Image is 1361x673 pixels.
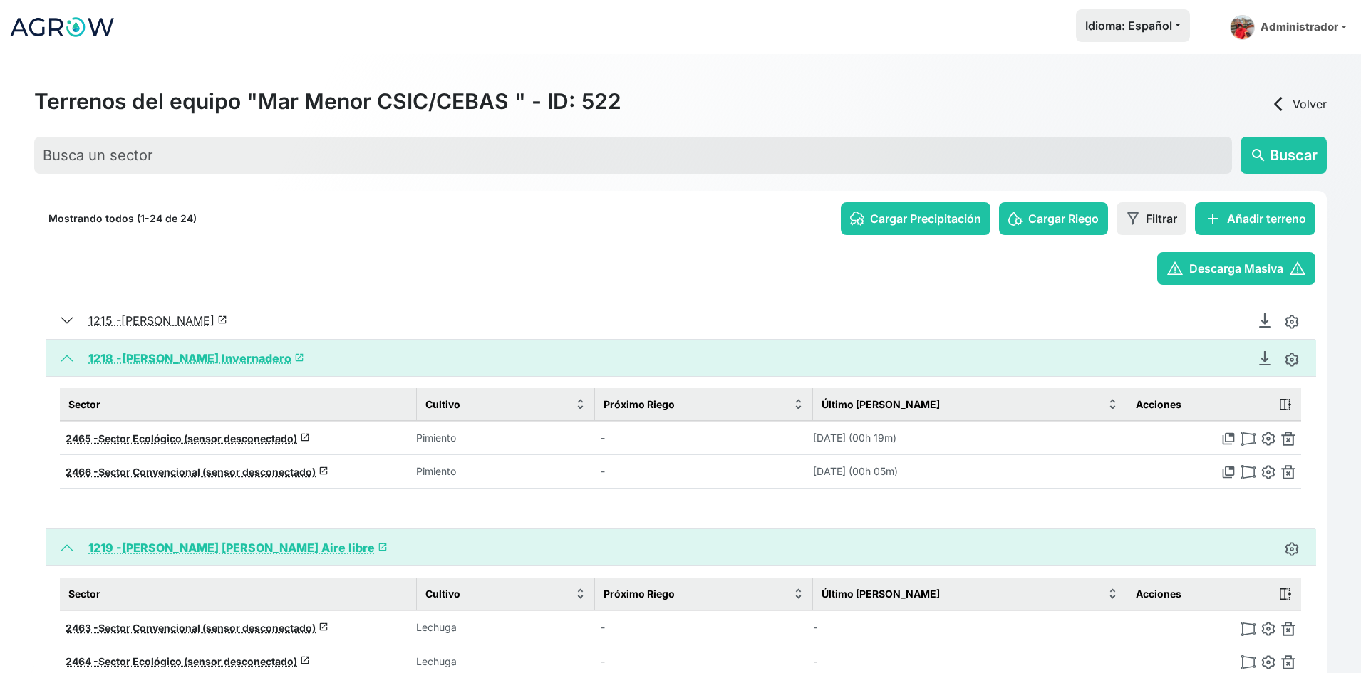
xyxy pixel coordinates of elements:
img: modify-polygon [1241,432,1256,446]
span: 2466 - [66,466,98,478]
img: group [1221,432,1236,446]
a: 1219 -[PERSON_NAME] [PERSON_NAME] Aire librelaunch [88,541,388,555]
span: launch [378,542,388,552]
a: 1218 -[PERSON_NAME] Invernaderolaunch [88,351,304,365]
a: 2466 -Sector Convencional (sensor desconectado)launch [66,466,328,478]
span: 1218 - [88,351,122,365]
span: Sector [68,586,100,601]
img: group [1221,465,1236,479]
img: action [1278,397,1293,412]
a: 2463 -Sector Convencional (sensor desconectado)launch [66,622,328,634]
button: warningDescarga Masivawarning [1157,252,1315,285]
img: modify-polygon [1241,622,1256,636]
button: Filtrar [1117,202,1186,235]
span: Buscar [1270,145,1318,166]
button: addAñadir terreno [1195,202,1315,235]
a: 1215 -[PERSON_NAME]launch [88,313,227,328]
span: launch [294,353,304,362]
span: Sector Convencional (sensor desconectado) [98,466,316,478]
a: Administrador [1224,9,1352,46]
img: Logo [9,9,115,45]
p: - [601,464,679,479]
img: edit [1285,542,1299,556]
a: Descargar Recomendación de Riego en PDF [1251,313,1279,328]
span: 1215 - [88,313,121,328]
span: launch [300,655,310,665]
button: Cargar Precipitación [841,202,990,235]
img: edit [1261,432,1275,446]
img: edit [1261,465,1275,479]
span: arrow_back_ios [1270,95,1287,113]
span: Cultivo [425,586,460,601]
span: Próximo Riego [604,397,675,412]
img: modify-polygon [1241,465,1256,479]
td: [DATE] (00h 05m) [813,455,1127,489]
span: warning [1166,260,1184,277]
span: Último [PERSON_NAME] [822,397,940,412]
img: modify-polygon [1241,655,1256,669]
span: Sector Ecológico (sensor desconectado) [98,655,297,667]
img: edit [1261,622,1275,636]
img: sort [1107,588,1118,599]
span: search [1250,147,1267,164]
img: delete [1281,622,1295,636]
img: sort [793,399,804,409]
span: 2463 - [66,622,98,634]
td: [DATE] (00h 19m) [813,421,1127,455]
img: sort [575,399,586,409]
td: Pimiento [416,455,595,489]
h2: Terrenos del equipo "Mar Menor CSIC/CEBAS " - ID: 522 [34,88,621,114]
p: - [601,654,679,669]
button: searchBuscar [1241,137,1327,174]
span: Cultivo [425,397,460,412]
span: add [1204,210,1221,227]
span: launch [319,622,328,632]
img: edit [1285,353,1299,367]
span: Cargar Precipitación [870,210,981,227]
span: Próximo Riego [604,586,675,601]
span: 2465 - [66,432,98,444]
button: 1215 -[PERSON_NAME]launch [46,302,1316,339]
button: Cargar Riego [999,202,1108,235]
button: Idioma: Español [1076,9,1190,42]
p: - [601,431,679,445]
span: Acciones [1136,586,1181,601]
img: action [1278,587,1293,601]
span: Último [PERSON_NAME] [822,586,940,601]
img: edit [1285,315,1299,329]
img: sort [575,588,586,599]
a: Descargar Recomendación de Riego en PDF [1251,351,1279,365]
img: filter [1126,212,1140,226]
td: Lechuga [416,610,595,645]
span: Sector Convencional (sensor desconectado) [98,622,316,634]
img: delete [1281,432,1295,446]
input: Busca un sector [34,137,1232,174]
span: Cargar Riego [1028,210,1099,227]
span: launch [319,466,328,476]
img: sort [1107,399,1118,409]
span: Acciones [1136,397,1181,412]
span: Sector [68,397,100,412]
span: warning [1289,260,1306,277]
img: rain-config [850,212,864,226]
span: Sector Ecológico (sensor desconectado) [98,432,297,444]
span: launch [300,432,310,442]
button: 1218 -[PERSON_NAME] Invernaderolaunch [46,340,1316,377]
a: 2464 -Sector Ecológico (sensor desconectado)launch [66,655,310,667]
a: arrow_back_iosVolver [1270,95,1327,113]
td: - [813,610,1127,645]
img: admin-picture [1230,15,1255,40]
img: sort [793,588,804,599]
button: 1219 -[PERSON_NAME] [PERSON_NAME] Aire librelaunch [46,529,1316,566]
p: - [601,620,679,635]
img: delete [1281,465,1295,479]
a: 2465 -Sector Ecológico (sensor desconectado)launch [66,432,310,444]
img: irrigation-config [1008,212,1023,226]
span: launch [217,315,227,325]
img: delete [1281,655,1295,669]
p: Mostrando todos (1-24 de 24) [48,212,197,226]
span: 2464 - [66,655,98,667]
img: edit [1261,655,1275,669]
span: 1219 - [88,541,122,555]
td: Pimiento [416,421,595,455]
